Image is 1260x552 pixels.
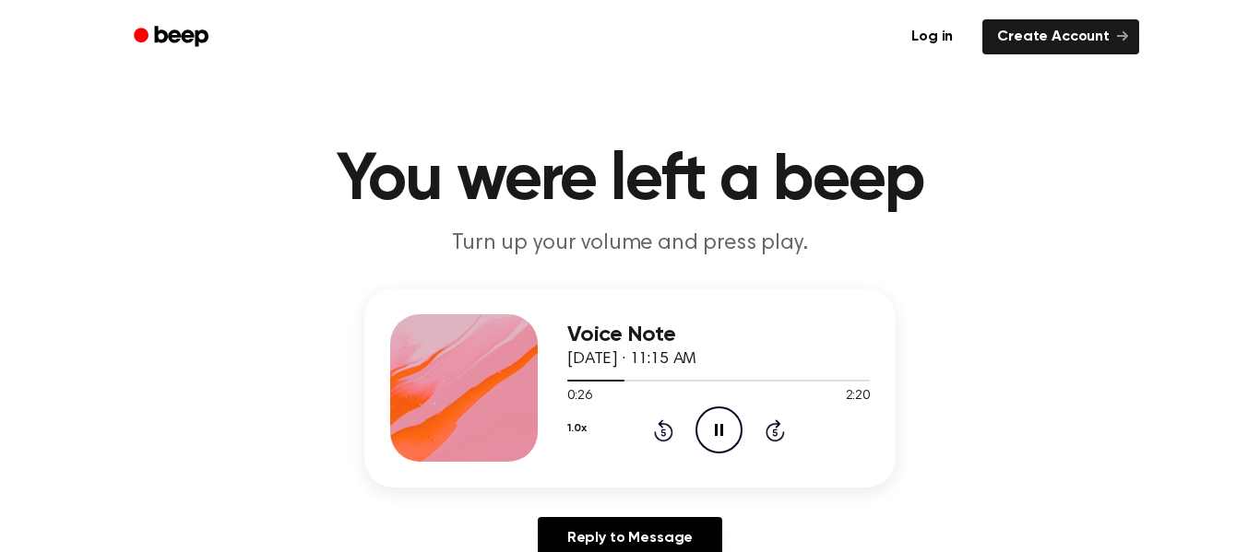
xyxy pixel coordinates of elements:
p: Turn up your volume and press play. [276,229,984,259]
a: Log in [893,16,971,58]
h3: Voice Note [567,323,870,347]
span: 2:20 [846,387,870,406]
a: Create Account [982,19,1139,54]
button: 1.0x [567,413,586,444]
a: Beep [121,19,225,55]
h1: You were left a beep [158,147,1102,214]
span: [DATE] · 11:15 AM [567,351,696,368]
span: 0:26 [567,387,591,406]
